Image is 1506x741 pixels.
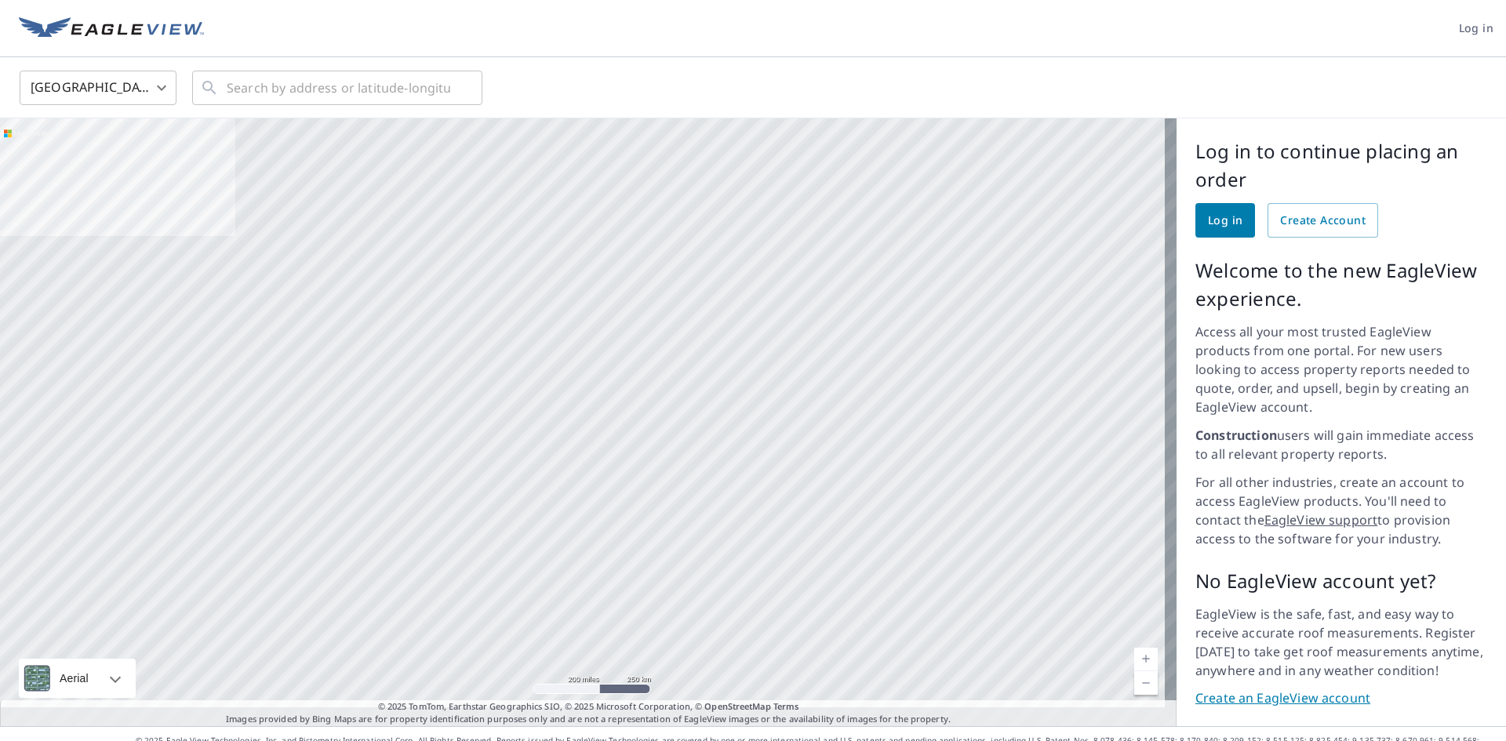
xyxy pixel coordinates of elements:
p: Log in to continue placing an order [1195,137,1487,194]
div: [GEOGRAPHIC_DATA] [20,66,176,110]
a: Current Level 5, Zoom In [1134,648,1158,671]
p: For all other industries, create an account to access EagleView products. You'll need to contact ... [1195,473,1487,548]
span: Log in [1459,19,1493,38]
img: EV Logo [19,17,204,41]
a: Current Level 5, Zoom Out [1134,671,1158,695]
div: Aerial [55,659,93,698]
a: Create an EagleView account [1195,689,1487,707]
p: Access all your most trusted EagleView products from one portal. For new users looking to access ... [1195,322,1487,416]
a: EagleView support [1264,511,1378,529]
p: No EagleView account yet? [1195,567,1487,595]
a: Log in [1195,203,1255,238]
strong: Construction [1195,427,1277,444]
span: © 2025 TomTom, Earthstar Geographics SIO, © 2025 Microsoft Corporation, © [378,700,799,714]
input: Search by address or latitude-longitude [227,66,450,110]
a: Create Account [1268,203,1378,238]
p: Welcome to the new EagleView experience. [1195,256,1487,313]
p: users will gain immediate access to all relevant property reports. [1195,426,1487,463]
div: Aerial [19,659,136,698]
a: Terms [773,700,799,712]
span: Create Account [1280,211,1366,231]
span: Log in [1208,211,1242,231]
p: EagleView is the safe, fast, and easy way to receive accurate roof measurements. Register [DATE] ... [1195,605,1487,680]
a: OpenStreetMap [704,700,770,712]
